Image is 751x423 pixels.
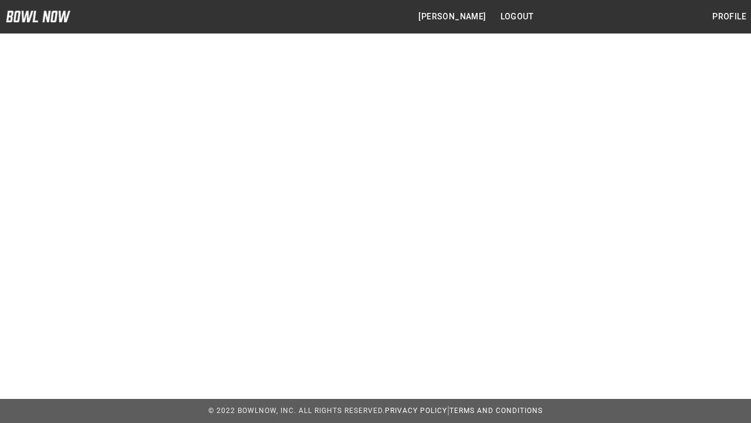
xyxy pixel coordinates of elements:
button: Logout [496,6,538,28]
img: logo [6,11,70,22]
button: [PERSON_NAME] [414,6,490,28]
button: Profile [708,6,751,28]
a: Terms and Conditions [449,407,543,415]
a: Privacy Policy [385,407,447,415]
span: © 2022 BowlNow, Inc. All Rights Reserved. [208,407,385,415]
